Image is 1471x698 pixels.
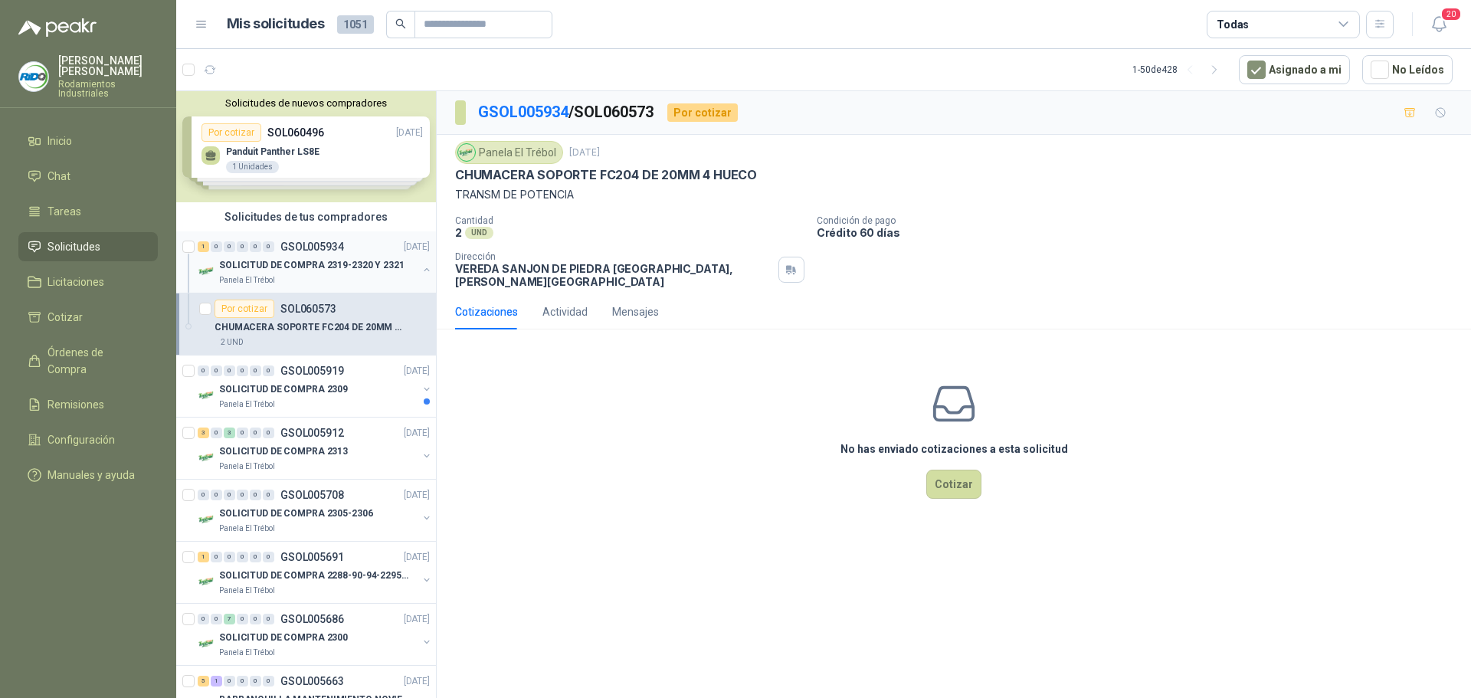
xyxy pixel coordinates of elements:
div: 0 [263,490,274,500]
a: Remisiones [18,390,158,419]
img: Company Logo [458,144,475,161]
img: Company Logo [198,262,216,280]
a: Licitaciones [18,267,158,297]
p: Panela El Trébol [219,274,275,287]
div: 0 [224,552,235,562]
p: [PERSON_NAME] [PERSON_NAME] [58,55,158,77]
p: [DATE] [404,488,430,503]
div: 0 [250,676,261,687]
div: 0 [263,365,274,376]
a: 0 0 0 0 0 0 GSOL005919[DATE] Company LogoSOLICITUD DE COMPRA 2309Panela El Trébol [198,362,433,411]
h1: Mis solicitudes [227,13,325,35]
p: GSOL005691 [280,552,344,562]
p: Rodamientos Industriales [58,80,158,98]
div: 1 - 50 de 428 [1132,57,1227,82]
span: Solicitudes [48,238,100,255]
div: Mensajes [612,303,659,320]
p: GSOL005686 [280,614,344,624]
div: 0 [211,552,222,562]
div: 0 [263,428,274,438]
button: Asignado a mi [1239,55,1350,84]
div: Solicitudes de tus compradores [176,202,436,231]
div: 0 [250,428,261,438]
p: [DATE] [404,674,430,689]
a: 3 0 3 0 0 0 GSOL005912[DATE] Company LogoSOLICITUD DE COMPRA 2313Panela El Trébol [198,424,433,473]
span: Cotizar [48,309,83,326]
div: 3 [198,428,209,438]
div: 0 [224,241,235,252]
p: [DATE] [404,550,430,565]
div: 3 [224,428,235,438]
div: 0 [237,241,248,252]
span: 1051 [337,15,374,34]
div: 0 [211,365,222,376]
img: Company Logo [198,386,216,405]
a: 1 0 0 0 0 0 GSOL005691[DATE] Company LogoSOLICITUD DE COMPRA 2288-90-94-2295-96-2301-02-04Panela ... [198,548,433,597]
p: SOLICITUD DE COMPRA 2288-90-94-2295-96-2301-02-04 [219,569,410,583]
div: 0 [250,365,261,376]
div: 0 [237,552,248,562]
div: 1 [198,241,209,252]
a: Por cotizarSOL060573CHUMACERA SOPORTE FC204 DE 20MM 4 HUECO2 UND [176,293,436,356]
p: Dirección [455,251,772,262]
a: GSOL005934 [478,103,568,121]
button: No Leídos [1362,55,1453,84]
a: Órdenes de Compra [18,338,158,384]
p: Cantidad [455,215,804,226]
a: Inicio [18,126,158,156]
span: 20 [1440,7,1462,21]
div: 0 [263,676,274,687]
a: Cotizar [18,303,158,332]
p: [DATE] [404,426,430,441]
div: Cotizaciones [455,303,518,320]
p: Panela El Trébol [219,647,275,659]
button: Solicitudes de nuevos compradores [182,97,430,109]
img: Logo peakr [18,18,97,37]
button: Cotizar [926,470,981,499]
p: GSOL005708 [280,490,344,500]
div: Por cotizar [667,103,738,122]
h3: No has enviado cotizaciones a esta solicitud [840,441,1068,457]
p: SOLICITUD DE COMPRA 2300 [219,631,348,645]
img: Company Logo [198,448,216,467]
p: SOLICITUD DE COMPRA 2309 [219,382,348,397]
p: Condición de pago [817,215,1465,226]
div: 0 [198,614,209,624]
div: 0 [211,490,222,500]
img: Company Logo [198,634,216,653]
div: 0 [250,552,261,562]
p: GSOL005934 [280,241,344,252]
p: 2 [455,226,462,239]
a: 0 0 7 0 0 0 GSOL005686[DATE] Company LogoSOLICITUD DE COMPRA 2300Panela El Trébol [198,610,433,659]
div: Panela El Trébol [455,141,563,164]
p: Panela El Trébol [219,398,275,411]
button: 20 [1425,11,1453,38]
p: SOLICITUD DE COMPRA 2305-2306 [219,506,373,521]
img: Company Logo [198,572,216,591]
span: Remisiones [48,396,104,413]
span: Licitaciones [48,274,104,290]
p: [DATE] [404,612,430,627]
div: 0 [237,365,248,376]
p: Panela El Trébol [219,585,275,597]
span: Órdenes de Compra [48,344,143,378]
div: 2 UND [215,336,250,349]
span: Tareas [48,203,81,220]
p: SOLICITUD DE COMPRA 2313 [219,444,348,459]
span: search [395,18,406,29]
p: VEREDA SANJON DE PIEDRA [GEOGRAPHIC_DATA] , [PERSON_NAME][GEOGRAPHIC_DATA] [455,262,772,288]
div: 0 [211,614,222,624]
p: / SOL060573 [478,100,655,124]
div: 0 [250,241,261,252]
div: 0 [263,552,274,562]
div: 0 [263,241,274,252]
div: 1 [198,552,209,562]
p: Panela El Trébol [219,460,275,473]
p: Crédito 60 días [817,226,1465,239]
div: Actividad [542,303,588,320]
p: CHUMACERA SOPORTE FC204 DE 20MM 4 HUECO [455,167,757,183]
div: 0 [211,241,222,252]
div: 0 [224,365,235,376]
p: CHUMACERA SOPORTE FC204 DE 20MM 4 HUECO [215,320,405,335]
div: 0 [237,490,248,500]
